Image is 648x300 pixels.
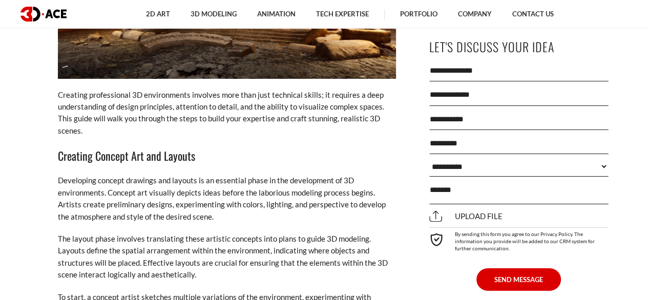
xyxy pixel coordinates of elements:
[58,233,396,281] p: The layout phase involves translating these artistic concepts into plans to guide 3D modeling. La...
[429,35,609,58] p: Let's Discuss Your Idea
[476,268,561,291] button: SEND MESSAGE
[58,89,396,137] p: Creating professional 3D environments involves more than just technical skills; it requires a dee...
[429,227,609,252] div: By sending this form you agree to our Privacy Policy. The information you provide will be added t...
[429,212,503,221] span: Upload file
[58,147,396,164] h3: Creating Concept Art and Layouts
[20,7,67,22] img: logo dark
[58,175,396,223] p: Developing concept drawings and layouts is an essential phase in the development of 3D environmen...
